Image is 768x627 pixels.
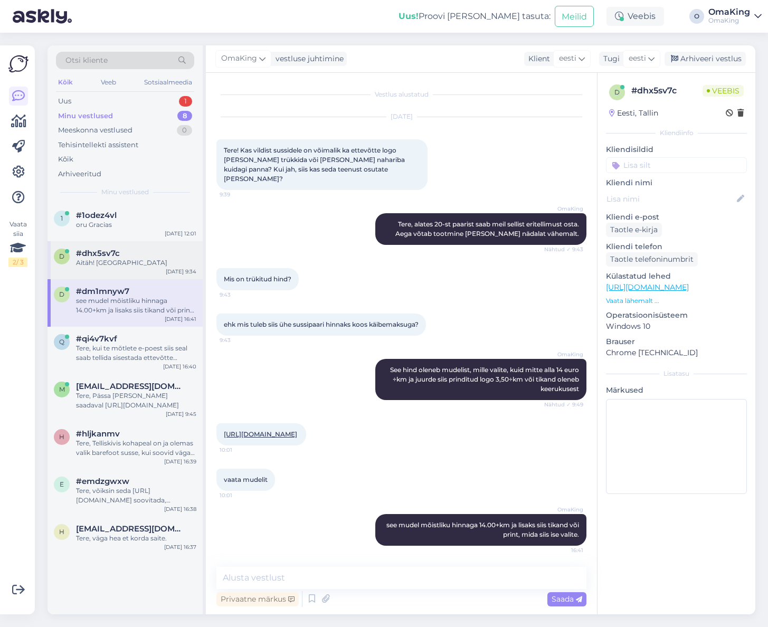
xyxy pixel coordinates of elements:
font: Vaata lähemalt ... [606,297,659,305]
font: Tere, võiksin seda [URL][DOMAIN_NAME] soovitada, universaalne [PERSON_NAME] mustusele sobiv. [76,487,173,523]
font: O [694,12,699,20]
font: [EMAIL_ADDRESS][DOMAIN_NAME] [76,524,221,534]
span: #emdzgwxw [76,477,129,486]
input: Lisa nimi [606,193,735,205]
font: Windows 10 [606,321,650,331]
span: #dhx5sv7c [76,249,120,258]
font: Otsi kliente [65,55,108,65]
font: Kõik [58,78,73,86]
span: margus1909@gmail.com [76,382,186,391]
a: [URL][DOMAIN_NAME] [224,430,297,438]
font: Tere! Kas vildist sussidele on võimalik ka ettevõtte logo [PERSON_NAME] trükkida või [PERSON_NAME... [224,146,406,183]
font: [DATE] 16:40 [163,363,196,370]
font: [DATE] 16:39 [164,458,196,465]
font: 0 [182,126,187,134]
font: eesti [559,53,576,63]
font: 9:39 [220,191,230,198]
font: Veebis [712,86,739,96]
font: [DATE] 16:38 [164,506,196,512]
font: Minu vestlused [58,111,113,120]
font: Nähtud ✓ 9:43 [544,246,583,253]
font: See hind oleneb mudelist, mille valite, kuid mitte alla 14 euro ÷km ja juurde siis prinditud logo... [390,366,581,393]
font: d [59,290,64,298]
font: Uus! [399,11,419,21]
font: #qi4v7kvf [76,334,117,344]
font: 10:01 [220,492,232,499]
font: 8 [183,111,187,120]
font: [DATE] 16:37 [164,544,196,550]
font: m [59,385,65,393]
font: Arhiveeri vestlus [680,54,742,63]
font: #emdzgwxw [76,476,129,486]
font: Saada [552,594,574,604]
font: h [59,433,64,441]
font: Meeskonna vestlused [58,126,132,134]
font: Lisatasu [663,369,689,377]
font: oru Gracias [76,221,112,229]
font: see mudel mõistliku hinnaga 14.00+km ja lisaks siis tikand või print, mida siis ise valite. [76,297,194,324]
font: Kliendisildid [606,145,653,154]
font: Proovi [PERSON_NAME] tasuta: [419,11,551,21]
font: Tehisintellekti assistent [58,140,138,149]
font: Kõik [58,155,73,163]
font: [DATE] [391,112,413,120]
font: OmaKing [708,16,739,24]
font: Veeb [101,78,116,86]
input: Lisa silt [606,157,747,173]
font: [DATE] 16:41 [165,316,196,322]
font: Taotle e-kirja [610,225,658,234]
font: Sotsiaalmeedia [144,78,192,86]
font: Brauser [606,337,635,346]
font: Märkused [606,385,643,395]
font: #dm1mnyw7 [76,286,129,296]
font: Tere, väga hea et korda saite. [76,534,167,542]
font: #1odez4vl [76,210,117,220]
span: #1odez4vl [76,211,117,220]
font: / 3 [16,258,24,266]
font: Tere, Pässa [PERSON_NAME] saadaval [URL][DOMAIN_NAME] [76,392,179,409]
font: h [59,528,64,536]
font: Arhiveeritud [58,169,101,178]
font: #dhx5sv7c [76,248,120,258]
font: Tere, kui te mõtlete e-poest siis seal saab tellida sisestada ettevõtte andmed ilusti. [76,344,187,371]
font: Eesti, Tallin [617,108,658,118]
font: Tere, alates 20-st paarist saab meil sellist eritellimust osta. Aega võtab tootmine [PERSON_NAME]... [395,220,581,237]
font: 10:01 [220,446,232,453]
font: Aitäh! [GEOGRAPHIC_DATA] [76,259,167,267]
a: [URL][DOMAIN_NAME] [606,282,689,292]
a: OmaKingOmaKing [708,8,762,25]
font: Tugi [603,54,620,63]
font: [DATE] 9:45 [166,411,196,417]
font: e [60,480,64,488]
font: 16:41 [571,547,583,554]
font: Tere, Telliskivis kohapeal on ja olemas valik barefoot susse, kui soovid väga täpset vastust, sii... [76,439,195,476]
font: Nähtud ✓ 9:49 [544,401,583,408]
font: Mis on trükitud hind? [224,275,291,283]
font: # [631,85,637,96]
font: ehk mis tuleb siis ühe sussipaari hinnaks koos käibemaksuga? [224,320,419,328]
font: Chrome [TECHNICAL_ID] [606,348,698,357]
font: Külastatud lehed [606,271,671,281]
font: [EMAIL_ADDRESS][DOMAIN_NAME] [76,381,221,391]
font: Kliendi e-post [606,212,659,222]
font: vestluse juhtimine [276,54,344,63]
font: 1 [61,214,63,222]
font: Vaata siia [10,220,27,237]
font: Veebis [628,11,656,21]
font: 1 [184,97,187,105]
font: 2 [13,258,16,266]
font: Minu vestlused [101,188,149,196]
font: 9:43 [220,291,231,298]
font: OmaKing [708,7,750,17]
font: Privaatne märkus [221,594,286,604]
font: OmaKing [557,351,583,358]
font: Vestlus alustatud [375,90,429,98]
font: 9:43 [220,337,231,344]
button: Meilid [555,6,594,26]
font: OmaKing [221,53,257,63]
font: OmaKing [557,205,583,212]
font: Uus [58,97,71,105]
